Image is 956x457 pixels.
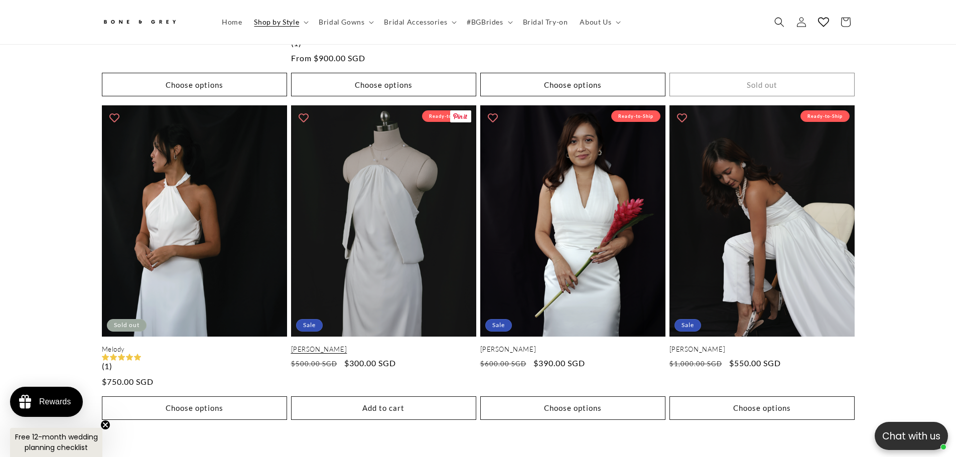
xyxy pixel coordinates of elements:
[574,12,625,33] summary: About Us
[523,18,568,27] span: Bridal Try-on
[291,73,476,96] button: Choose options
[384,18,447,27] span: Bridal Accessories
[875,422,948,450] button: Open chatbox
[480,345,665,354] a: [PERSON_NAME]
[467,18,503,27] span: #BGBrides
[102,396,287,420] button: Choose options
[294,108,314,128] button: Add to wishlist
[480,396,665,420] button: Choose options
[291,345,476,354] a: [PERSON_NAME]
[102,14,177,31] img: Bone and Grey Bridal
[222,18,242,27] span: Home
[102,345,287,354] a: Melody
[104,108,124,128] button: Add to wishlist
[10,428,102,457] div: Free 12-month wedding planning checklistClose teaser
[461,12,516,33] summary: #BGBrides
[100,420,110,430] button: Close teaser
[102,73,287,96] button: Choose options
[672,108,692,128] button: Add to wishlist
[15,432,98,452] span: Free 12-month wedding planning checklist
[517,12,574,33] a: Bridal Try-on
[768,11,790,33] summary: Search
[580,18,611,27] span: About Us
[669,345,855,354] a: [PERSON_NAME]
[669,396,855,420] button: Choose options
[313,12,378,33] summary: Bridal Gowns
[483,108,503,128] button: Add to wishlist
[248,12,313,33] summary: Shop by Style
[319,18,364,27] span: Bridal Gowns
[378,12,461,33] summary: Bridal Accessories
[216,12,248,33] a: Home
[669,73,855,96] button: Sold out
[254,18,299,27] span: Shop by Style
[875,429,948,443] p: Chat with us
[291,396,476,420] button: Add to cart
[39,397,71,406] div: Rewards
[98,10,206,34] a: Bone and Grey Bridal
[480,73,665,96] button: Choose options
